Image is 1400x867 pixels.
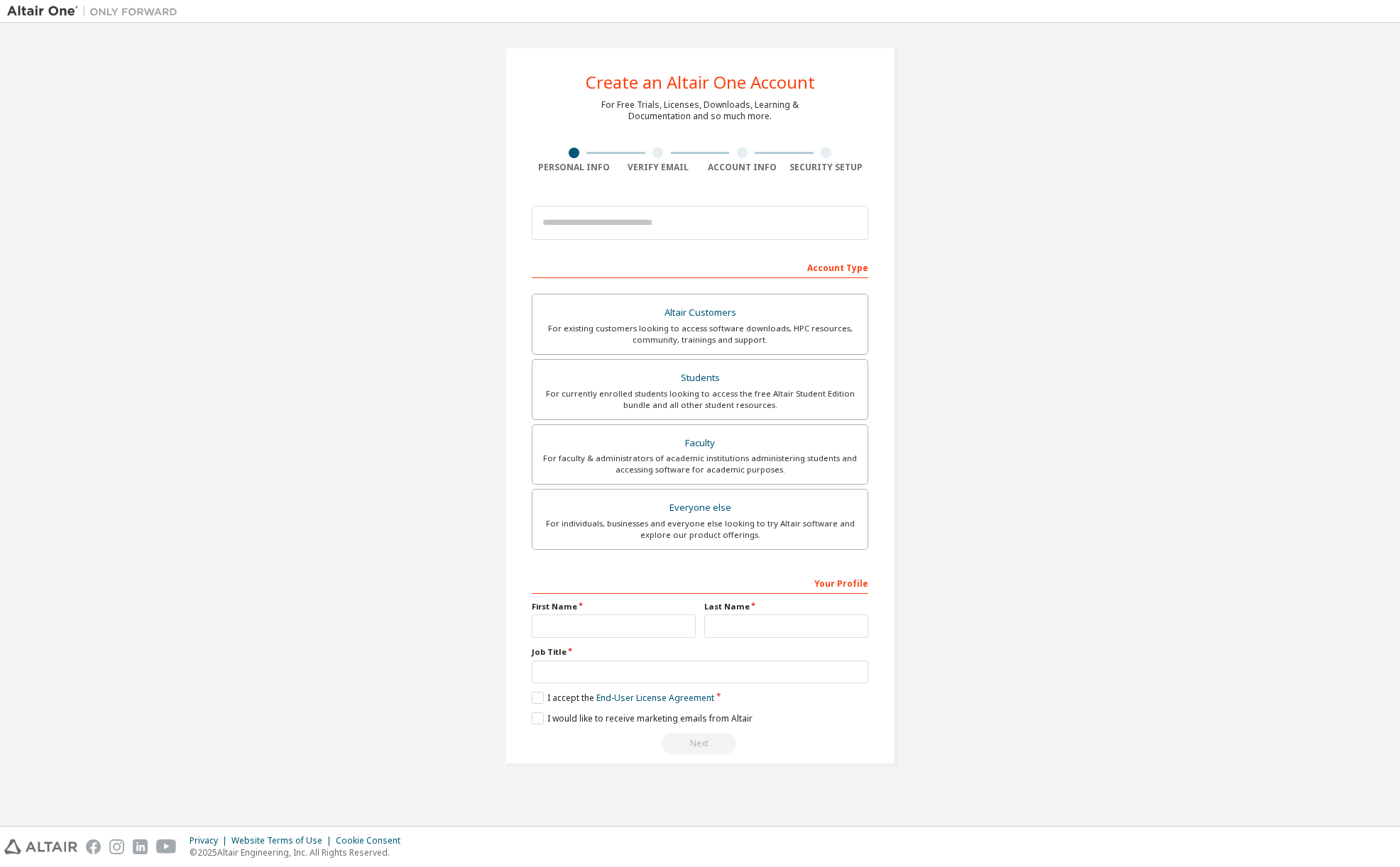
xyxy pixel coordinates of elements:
div: For faculty & administrators of academic institutions administering students and accessing softwa... [541,453,859,475]
img: altair_logo.svg [4,839,77,854]
label: I accept the [532,692,714,704]
div: Website Terms of Use [231,835,336,846]
a: End-User License Agreement [596,692,714,704]
label: I would like to receive marketing emails from Altair [532,712,753,724]
label: Last Name [704,601,868,612]
img: linkedin.svg [133,839,148,854]
div: For individuals, businesses and everyone else looking to try Altair software and explore our prod... [541,518,859,541]
p: © 2025 Altair Engineering, Inc. All Rights Reserved. [190,846,409,858]
div: Read and acccept EULA to continue [532,733,868,754]
div: Create an Altair One Account [586,74,815,91]
div: For currently enrolled students looking to access the free Altair Student Edition bundle and all ... [541,388,859,411]
img: instagram.svg [109,839,124,854]
div: Cookie Consent [336,835,409,846]
div: Students [541,368,859,388]
img: facebook.svg [86,839,101,854]
div: Security Setup [784,162,869,173]
div: For Free Trials, Licenses, Downloads, Learning & Documentation and so much more. [601,99,799,122]
div: Everyone else [541,498,859,518]
label: Job Title [532,646,868,658]
div: Altair Customers [541,303,859,323]
img: Altair One [7,4,185,18]
div: Account Info [700,162,784,173]
div: Faculty [541,433,859,453]
img: youtube.svg [156,839,177,854]
div: Privacy [190,835,231,846]
div: For existing customers looking to access software downloads, HPC resources, community, trainings ... [541,323,859,346]
label: First Name [532,601,696,612]
div: Account Type [532,255,868,278]
div: Verify Email [616,162,701,173]
div: Your Profile [532,571,868,594]
div: Personal Info [532,162,616,173]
